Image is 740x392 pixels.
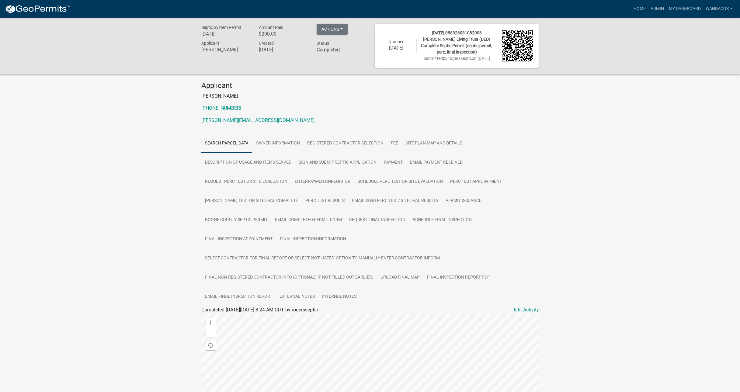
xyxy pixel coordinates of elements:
a: Request perc test or site evaluation [201,172,291,192]
span: [DATE] 088326031082006 [PERSON_NAME] Living Trust (DED) Complete Septic Permit (septic permit, pe... [421,30,492,54]
a: WandaCox [703,3,735,15]
a: Home [631,3,648,15]
strong: Completed [317,47,340,53]
span: Completed [DATE][DATE] 8:24 AM CDT by rogersseptic [201,307,318,313]
span: Applicant [201,41,219,46]
a: Search Parcel Data [201,134,252,153]
a: Registered Contractor Selection [304,134,387,153]
div: Zoom out [206,328,216,338]
a: [PERSON_NAME] Test or Site Eval Complete [201,191,302,211]
a: Payment [380,153,406,172]
span: Submitted on [DATE] [423,56,490,61]
div: Find my location [206,341,216,350]
h6: [DATE] [201,31,250,37]
span: Status [317,41,329,46]
a: Select Contractor for Final Report or select 'Not Listed' option to manually enter contractor inform [201,249,443,268]
h6: $200.00 [259,31,307,37]
a: Upload final map [377,268,423,287]
a: Request final inspection [346,210,409,230]
a: Permit Issuance [442,191,485,211]
span: Amount Paid [259,25,283,30]
h6: [PERSON_NAME] [201,47,250,53]
a: External Notes [276,287,318,307]
a: Schedule Final Inspection [409,210,475,230]
span: Septic System Permit [201,25,241,30]
a: Email Payment Received [406,153,466,172]
a: Final Inspection Information [276,230,350,249]
a: Fee [387,134,402,153]
a: Final Inspection Appointment [201,230,276,249]
a: Email Final Inspection Report [201,287,276,307]
p: [PERSON_NAME] [201,92,539,100]
h6: [DATE] [259,47,307,53]
a: EnterPaymentInRegister [291,172,354,192]
div: Zoom in [206,318,216,328]
a: [PHONE_NUMBER] [201,105,241,111]
h6: [DATE] [381,45,412,51]
a: Perc Test Results [302,191,348,211]
span: Created [259,41,274,46]
a: Description of usage and Items Served [201,153,295,172]
a: Final Non-registered Contractor Info (OPTIONAL) if not filled out earlier. [201,268,377,287]
a: Perc Test Appointment [446,172,505,192]
img: QR code [502,30,533,61]
a: Admin [648,3,666,15]
a: Site Plan Map and Details [402,134,466,153]
a: Internal Notes [318,287,360,307]
a: Boone County Septic Permit [201,210,271,230]
span: by rogersseptic [443,56,472,61]
button: Actions [317,24,348,35]
h4: Applicant [201,81,539,90]
a: Sign and Submit Septic Application [295,153,380,172]
a: Email Completed Permit Form [271,210,346,230]
a: Final Inspection Report PDF [423,268,493,287]
a: Email Send Perc Test/ Site Eval Results [348,191,442,211]
a: My Dashboard [666,3,703,15]
a: Edit Activity [514,306,539,314]
span: Number [388,39,404,44]
a: [PERSON_NAME][EMAIL_ADDRESS][DOMAIN_NAME] [201,117,314,123]
a: Owner Information [252,134,304,153]
a: Schedule Perc Test or Site Evaluation [354,172,446,192]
